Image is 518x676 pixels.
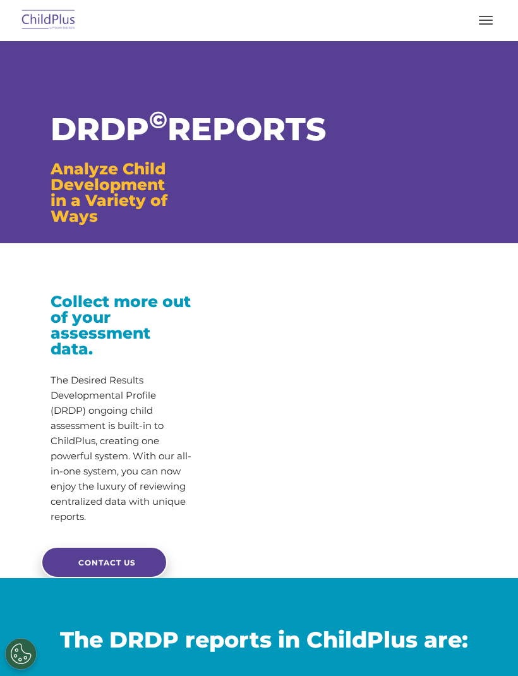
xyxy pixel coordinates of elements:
[149,106,167,134] sup: ©
[19,6,78,35] img: ChildPlus by Procare Solutions
[51,159,166,194] span: Analyze Child Development
[41,546,167,578] a: CONTACT US
[51,191,167,226] span: in a Variety of Ways
[5,638,37,670] button: Cookies Settings
[9,625,518,654] h2: The DRDP reports in ChildPlus are:
[51,114,194,145] h1: DRDP REPORTS
[51,373,194,524] p: The Desired Results Developmental Profile (DRDP) ongoing child assessment is built-in to ChildPlu...
[78,558,136,567] span: CONTACT US
[51,294,194,357] h3: Collect more out of your assessment data.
